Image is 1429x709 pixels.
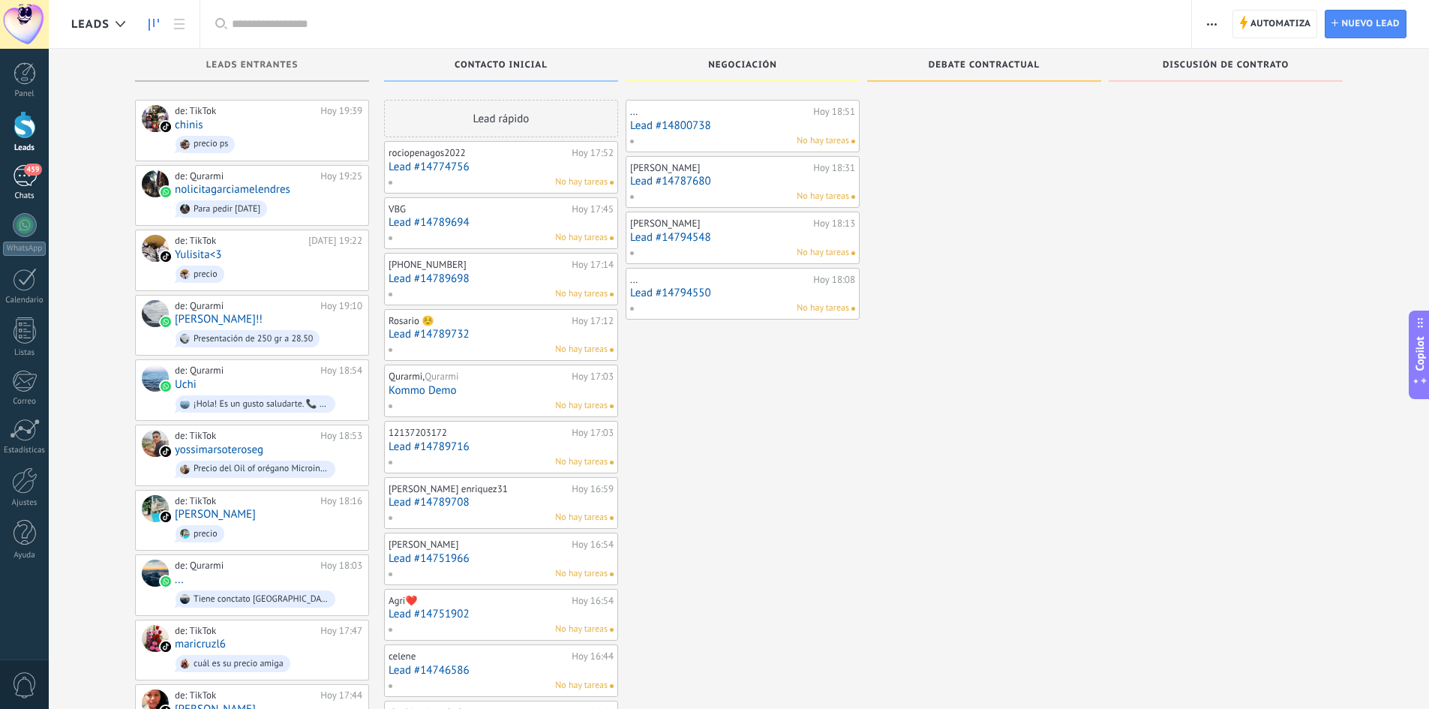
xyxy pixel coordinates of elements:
[194,594,329,605] div: Tiene conctato [GEOGRAPHIC_DATA]
[175,235,303,247] div: de: TikTok
[161,512,171,522] img: tiktok_kommo.svg
[555,176,608,189] span: No hay tareas
[1163,60,1289,71] span: Discusión de contrato
[1250,11,1311,38] span: Automatiza
[175,119,203,131] a: chinis
[389,552,614,565] a: Lead #14751966
[610,572,614,576] span: No hay nada asignado
[389,259,568,271] div: [PHONE_NUMBER]
[630,287,855,299] a: Lead #14794550
[572,650,614,662] div: Hoy 16:44
[141,10,167,39] a: Leads
[610,404,614,408] span: No hay nada asignado
[389,539,568,551] div: [PERSON_NAME]
[851,195,855,199] span: No hay nada asignado
[813,106,855,118] div: Hoy 18:51
[389,272,614,285] a: Lead #14789698
[610,348,614,352] span: No hay nada asignado
[175,170,315,182] div: de: Qurarmi
[572,539,614,551] div: Hoy 16:54
[3,348,47,358] div: Listas
[161,251,171,262] img: tiktok_kommo.svg
[389,371,568,383] div: Qurarmi,
[389,384,614,397] a: Kommo Demo
[708,60,777,71] span: Negociación
[610,684,614,688] span: No hay nada asignado
[320,365,362,377] div: Hoy 18:54
[555,231,608,245] span: No hay tareas
[572,259,614,271] div: Hoy 17:14
[161,122,171,132] img: tiktok_kommo.svg
[555,399,608,413] span: No hay tareas
[175,625,315,637] div: de: TikTok
[555,623,608,636] span: No hay tareas
[194,464,329,474] div: Precio del Oil of orégano Microingredientes
[633,60,852,73] div: Negociación
[555,287,608,301] span: No hay tareas
[175,378,197,391] a: Uchi
[455,60,548,71] span: Contacto inicial
[3,296,47,305] div: Calendario
[610,236,614,240] span: No hay nada asignado
[384,100,618,137] div: Lead rápido
[929,60,1040,71] span: Debate contractual
[143,60,362,73] div: Leads Entrantes
[161,576,171,587] img: waba.svg
[24,164,41,176] span: 459
[851,307,855,311] span: No hay nada asignado
[194,334,313,344] div: Presentación de 250 gr a 28.50
[161,317,171,327] img: waba.svg
[1412,336,1427,371] span: Copilot
[797,302,849,315] span: No hay tareas
[3,397,47,407] div: Correo
[425,370,458,383] span: Qurarmi
[572,427,614,439] div: Hoy 17:03
[175,365,315,377] div: de: Qurarmi
[71,17,110,32] span: Leads
[851,140,855,143] span: No hay nada asignado
[572,595,614,607] div: Hoy 16:54
[142,105,169,132] div: chinis
[320,689,362,701] div: Hoy 17:44
[194,139,228,149] div: precio ps
[175,105,315,117] div: de: TikTok
[572,203,614,215] div: Hoy 17:45
[389,203,568,215] div: VBG
[572,315,614,327] div: Hoy 17:12
[389,595,568,607] div: Agri❤️
[175,638,226,650] a: maricruzl6
[142,430,169,457] div: yossimarsoteroseg
[813,162,855,174] div: Hoy 18:31
[389,496,614,509] a: Lead #14789708
[389,161,614,173] a: Lead #14774756
[630,231,855,244] a: Lead #14794548
[610,293,614,296] span: No hay nada asignado
[194,529,218,539] div: precio
[175,183,290,196] a: nolicitagarciamelendres
[175,248,221,261] a: Yulisita<3
[630,162,809,174] div: [PERSON_NAME]
[630,119,855,132] a: Lead #14800738
[572,147,614,159] div: Hoy 17:52
[142,625,169,652] div: maricruzl6
[797,190,849,203] span: No hay tareas
[142,495,169,522] div: MARKUS
[320,105,362,117] div: Hoy 19:39
[555,455,608,469] span: No hay tareas
[175,443,263,456] a: yossimarsoteroseg
[392,60,611,73] div: Contacto inicial
[389,427,568,439] div: 12137203172
[175,573,184,586] a: ...
[555,511,608,524] span: No hay tareas
[175,495,315,507] div: de: TikTok
[610,181,614,185] span: No hay nada asignado
[389,608,614,620] a: Lead #14751902
[1325,10,1406,38] a: Nuevo lead
[3,498,47,508] div: Ajustes
[3,551,47,560] div: Ayuda
[175,689,315,701] div: de: TikTok
[175,508,256,521] a: [PERSON_NAME]
[320,430,362,442] div: Hoy 18:53
[308,235,362,247] div: [DATE] 19:22
[610,461,614,464] span: No hay nada asignado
